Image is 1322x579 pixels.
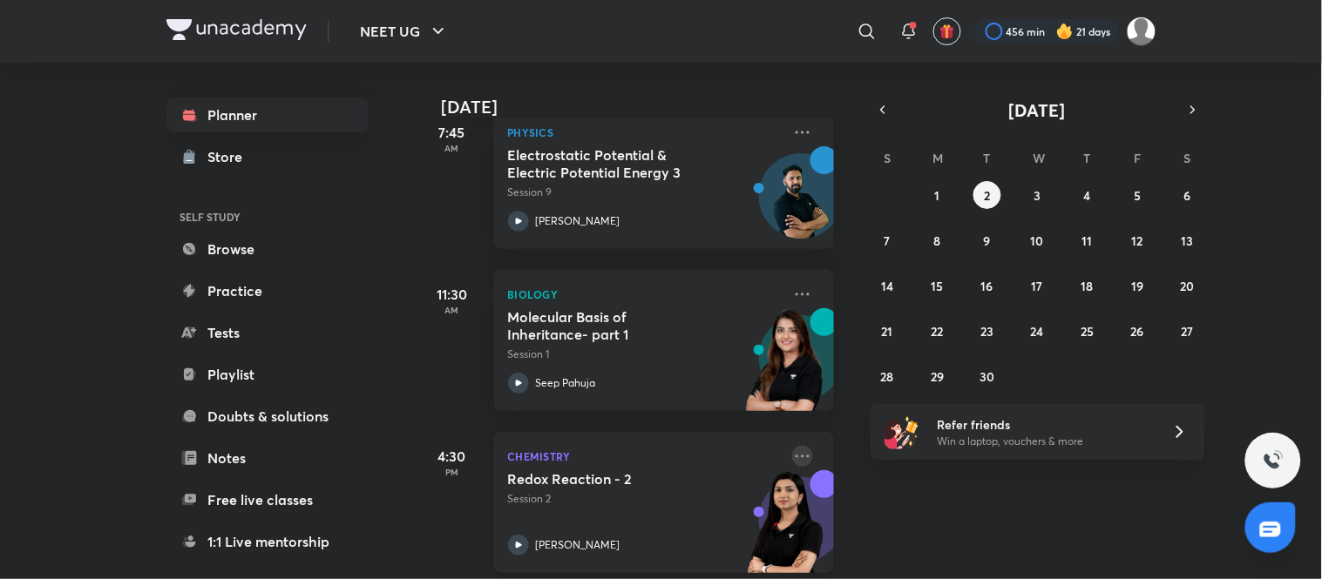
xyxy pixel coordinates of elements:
[1132,232,1143,249] abbr: September 12, 2025
[932,323,944,340] abbr: September 22, 2025
[973,226,1001,254] button: September 9, 2025
[924,181,952,209] button: September 1, 2025
[1074,272,1102,300] button: September 18, 2025
[873,362,901,390] button: September 28, 2025
[937,434,1151,449] p: Win a laptop, vouchers & more
[166,98,369,132] a: Planner
[536,375,596,391] p: Seep Pahuja
[1031,323,1044,340] abbr: September 24, 2025
[166,482,369,517] a: Free live classes
[1174,226,1202,254] button: September 13, 2025
[882,323,893,340] abbr: September 21, 2025
[166,441,369,475] a: Notes
[417,284,487,305] h5: 11:30
[508,146,725,181] h5: Electrostatic Potential & Electric Potential Energy 3
[508,284,782,305] p: Biology
[1182,232,1194,249] abbr: September 13, 2025
[885,414,919,449] img: referral
[973,272,1001,300] button: September 16, 2025
[985,187,991,204] abbr: September 2, 2025
[981,278,993,294] abbr: September 16, 2025
[984,150,991,166] abbr: Tuesday
[1074,226,1102,254] button: September 11, 2025
[1263,450,1284,471] img: ttu
[166,139,369,174] a: Store
[935,187,940,204] abbr: September 1, 2025
[166,202,369,232] h6: SELF STUDY
[884,150,891,166] abbr: Sunday
[508,122,782,143] p: Physics
[166,232,369,266] a: Browse
[166,524,369,559] a: 1:1 Live mentorship
[350,14,459,49] button: NEET UG
[973,362,1001,390] button: September 30, 2025
[208,146,254,167] div: Store
[1023,272,1051,300] button: September 17, 2025
[1123,181,1151,209] button: September 5, 2025
[508,470,725,488] h5: Redox Reaction - 2
[924,317,952,345] button: September 22, 2025
[1082,232,1093,249] abbr: September 11, 2025
[760,163,844,246] img: Avatar
[1184,150,1191,166] abbr: Saturday
[895,98,1181,122] button: [DATE]
[1174,317,1202,345] button: September 27, 2025
[1084,150,1091,166] abbr: Thursday
[1081,278,1094,294] abbr: September 18, 2025
[981,323,994,340] abbr: September 23, 2025
[924,272,952,300] button: September 15, 2025
[980,368,995,385] abbr: September 30, 2025
[1009,98,1066,122] span: [DATE]
[939,24,955,39] img: avatar
[508,308,725,343] h5: Molecular Basis of Inheritance- part 1
[1081,323,1094,340] abbr: September 25, 2025
[442,97,851,118] h4: [DATE]
[885,232,891,249] abbr: September 7, 2025
[973,317,1001,345] button: September 23, 2025
[873,226,901,254] button: September 7, 2025
[1023,181,1051,209] button: September 3, 2025
[417,305,487,315] p: AM
[881,368,894,385] abbr: September 28, 2025
[924,362,952,390] button: September 29, 2025
[1131,278,1143,294] abbr: September 19, 2025
[933,17,961,45] button: avatar
[873,272,901,300] button: September 14, 2025
[536,213,620,229] p: [PERSON_NAME]
[166,273,369,308] a: Practice
[937,415,1151,434] h6: Refer friends
[931,368,944,385] abbr: September 29, 2025
[984,232,991,249] abbr: September 9, 2025
[417,122,487,143] h5: 7:45
[1031,232,1044,249] abbr: September 10, 2025
[1023,226,1051,254] button: September 10, 2025
[508,446,782,467] p: Chemistry
[1032,278,1043,294] abbr: September 17, 2025
[873,317,901,345] button: September 21, 2025
[1074,181,1102,209] button: September 4, 2025
[1181,278,1195,294] abbr: September 20, 2025
[1131,323,1144,340] abbr: September 26, 2025
[166,399,369,434] a: Doubts & solutions
[1033,150,1045,166] abbr: Wednesday
[1182,323,1194,340] abbr: September 27, 2025
[166,315,369,350] a: Tests
[536,537,620,553] p: [PERSON_NAME]
[881,278,893,294] abbr: September 14, 2025
[508,185,782,200] p: Session 9
[973,181,1001,209] button: September 2, 2025
[934,232,941,249] abbr: September 8, 2025
[1174,272,1202,300] button: September 20, 2025
[1034,187,1041,204] abbr: September 3, 2025
[1056,23,1074,40] img: streak
[508,491,782,507] p: Session 2
[1174,181,1202,209] button: September 6, 2025
[417,446,487,467] h5: 4:30
[1084,187,1091,204] abbr: September 4, 2025
[1123,317,1151,345] button: September 26, 2025
[738,308,834,428] img: unacademy
[933,150,944,166] abbr: Monday
[1074,317,1102,345] button: September 25, 2025
[166,19,307,44] a: Company Logo
[1134,150,1141,166] abbr: Friday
